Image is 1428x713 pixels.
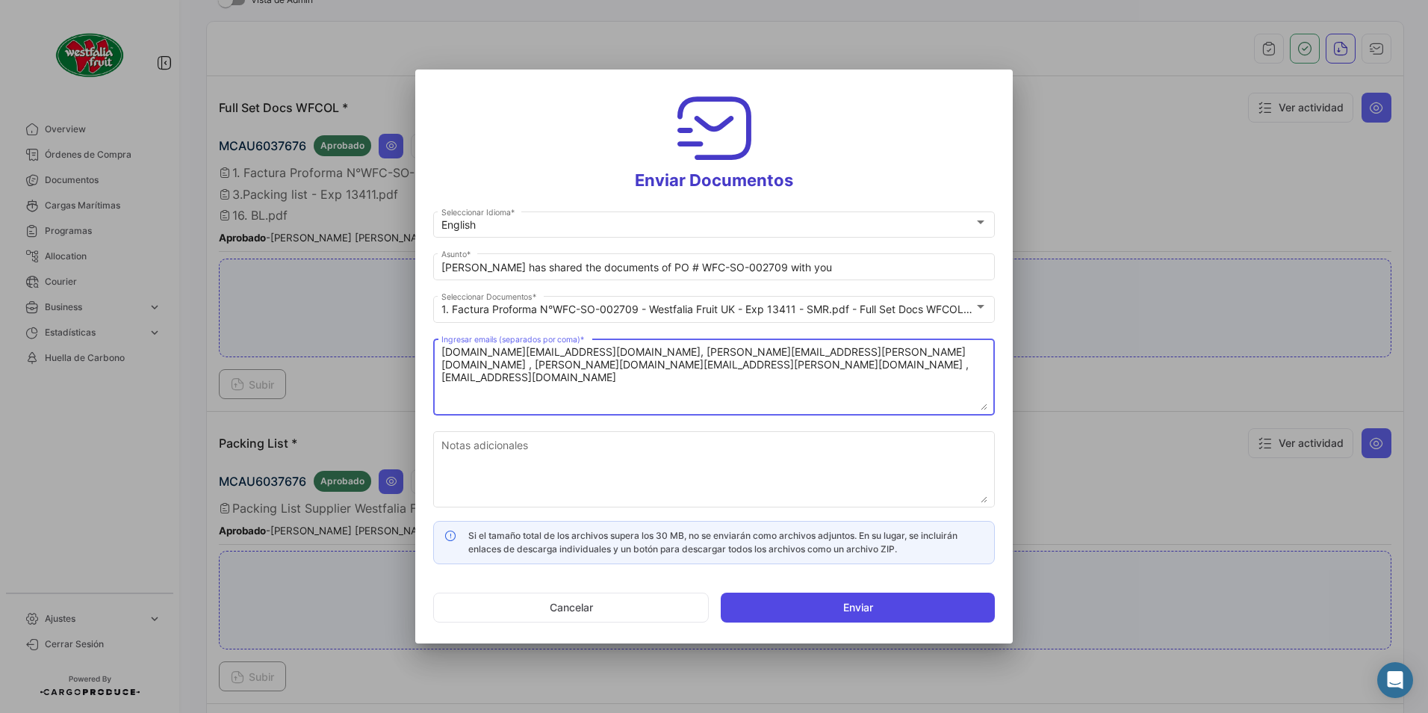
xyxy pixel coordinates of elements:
[433,593,709,623] button: Cancelar
[468,530,957,555] span: Si el tamaño total de los archivos supera los 30 MB, no se enviarán como archivos adjuntos. En su...
[433,87,995,191] h3: Enviar Documentos
[1377,662,1413,698] div: Abrir Intercom Messenger
[721,593,995,623] button: Enviar
[441,218,476,231] mat-select-trigger: English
